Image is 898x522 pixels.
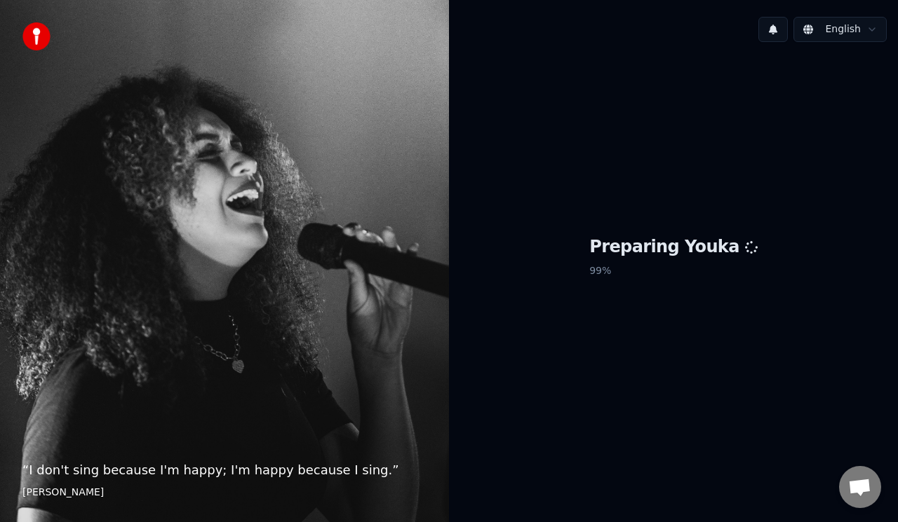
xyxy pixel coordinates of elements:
[589,259,758,284] p: 99 %
[22,486,427,500] footer: [PERSON_NAME]
[22,22,51,50] img: youka
[22,460,427,480] p: “ I don't sing because I'm happy; I'm happy because I sing. ”
[589,236,758,259] h1: Preparing Youka
[839,466,881,508] div: Open chat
